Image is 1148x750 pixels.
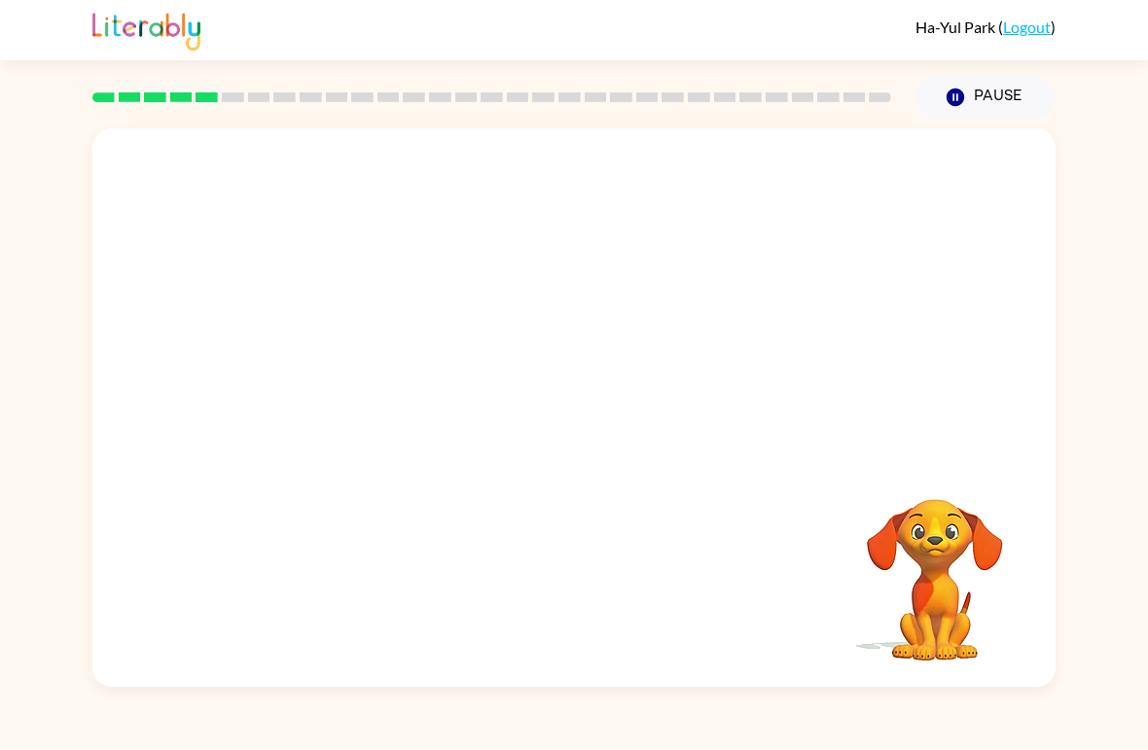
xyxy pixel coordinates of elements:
[1003,18,1051,36] a: Logout
[915,18,998,36] span: Ha-Yul Park
[915,75,1056,120] button: Pause
[838,469,1032,663] video: Your browser must support playing .mp4 files to use Literably. Please try using another browser.
[915,18,1056,36] div: ( )
[92,8,200,51] img: Literably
